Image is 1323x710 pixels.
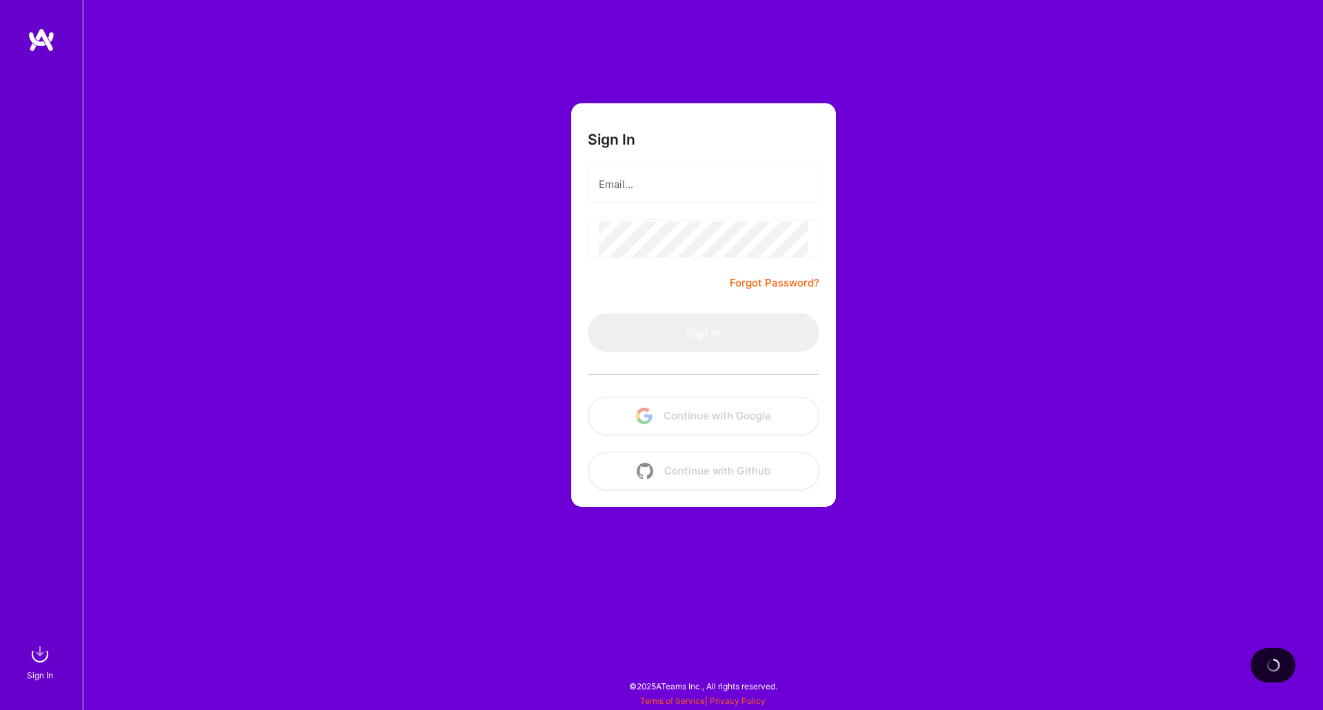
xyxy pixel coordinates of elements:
[588,131,635,148] h3: Sign In
[26,640,54,668] img: sign in
[636,408,653,424] img: icon
[588,313,819,352] button: Sign In
[640,696,705,706] a: Terms of Service
[1263,656,1282,675] img: loading
[730,275,819,291] a: Forgot Password?
[637,463,653,479] img: icon
[588,452,819,490] button: Continue with Github
[83,669,1323,703] div: © 2025 ATeams Inc., All rights reserved.
[29,640,54,682] a: sign inSign In
[27,668,53,682] div: Sign In
[28,28,55,52] img: logo
[599,167,808,202] input: Email...
[710,696,766,706] a: Privacy Policy
[640,696,766,706] span: |
[588,397,819,435] button: Continue with Google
